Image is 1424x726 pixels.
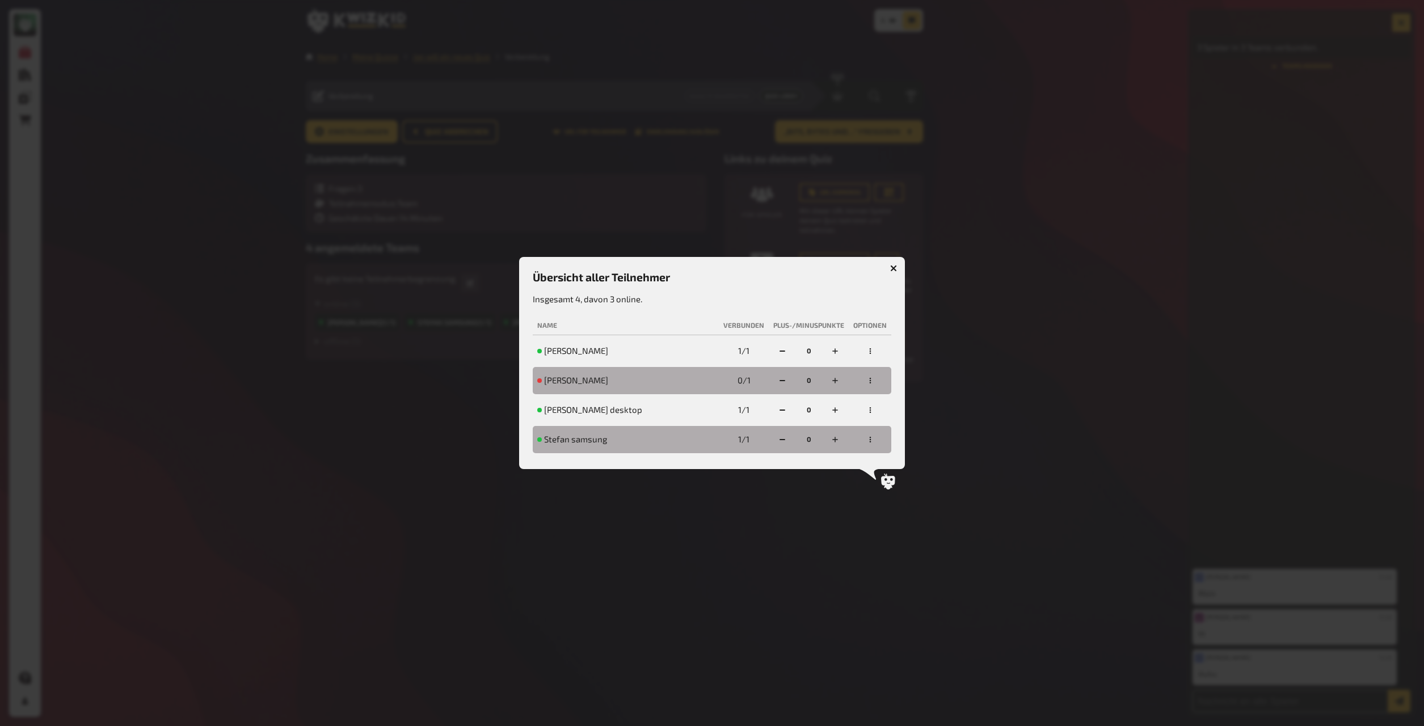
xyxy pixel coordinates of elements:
[544,404,642,416] span: [PERSON_NAME] desktop
[769,316,849,335] th: Plus-/Minuspunkte
[544,375,608,386] span: [PERSON_NAME]
[802,342,815,360] div: 0
[719,396,769,424] td: 1 / 1
[802,372,815,390] div: 0
[544,345,608,357] span: [PERSON_NAME]
[719,337,769,365] td: 1 / 1
[802,430,815,449] div: 0
[849,316,891,335] th: Optionen
[719,426,769,453] td: 1 / 1
[533,293,891,306] p: Insgesamt 4, davon 3 online.
[802,401,815,419] div: 0
[719,316,769,335] th: Verbunden
[719,367,769,394] td: 0 / 1
[533,271,891,284] h3: Übersicht aller Teilnehmer
[544,434,607,445] span: Stefan samsung
[533,316,719,335] th: Name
